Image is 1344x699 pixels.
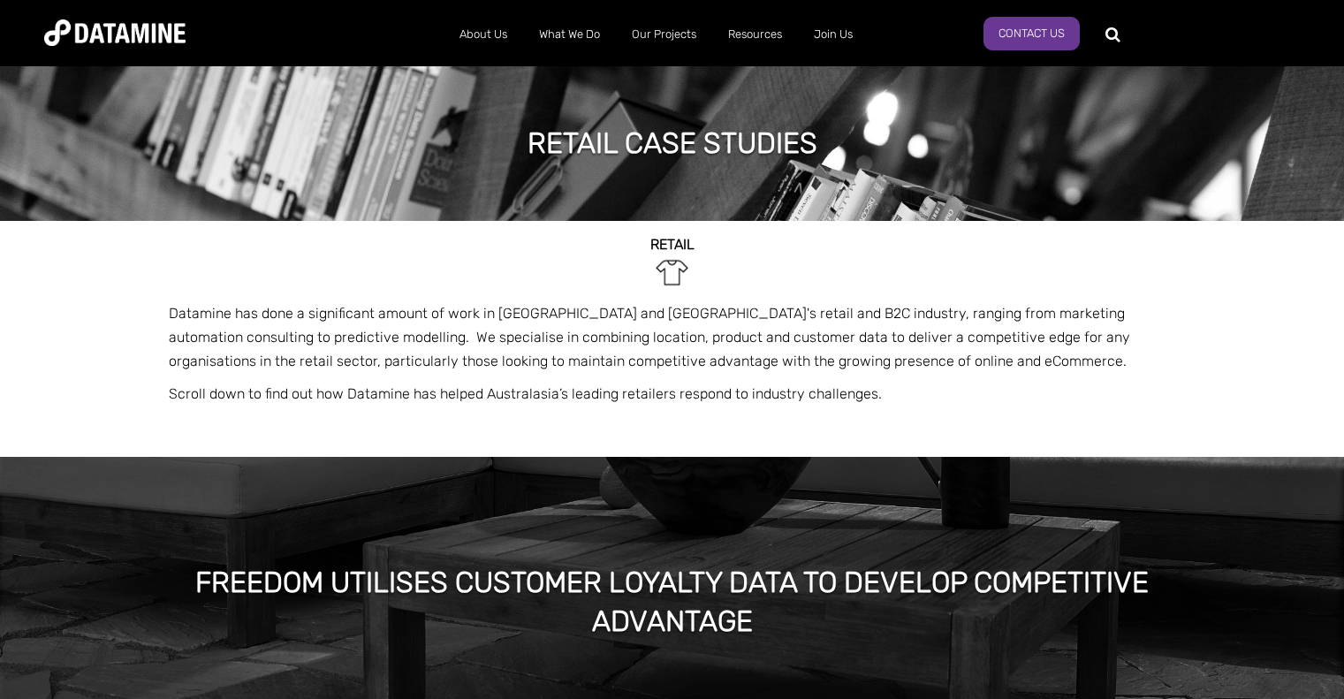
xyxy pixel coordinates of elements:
[44,19,186,46] img: Datamine
[798,11,869,57] a: Join Us
[712,11,798,57] a: Resources
[523,11,616,57] a: What We Do
[983,17,1080,50] a: Contact Us
[169,382,1176,406] p: Scroll down to find out how Datamine has helped Australasia’s leading retailers respond to indust...
[169,305,1130,369] span: Datamine has done a significant amount of work in [GEOGRAPHIC_DATA] and [GEOGRAPHIC_DATA]'s retai...
[652,253,692,293] img: Retail-1
[169,237,1176,253] h2: RETAIL
[616,11,712,57] a: Our Projects
[444,11,523,57] a: About Us
[528,124,817,163] h1: retail case studies
[133,563,1211,642] h1: Freedom Utilises Customer Loyalty Data to Develop Competitive Advantage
